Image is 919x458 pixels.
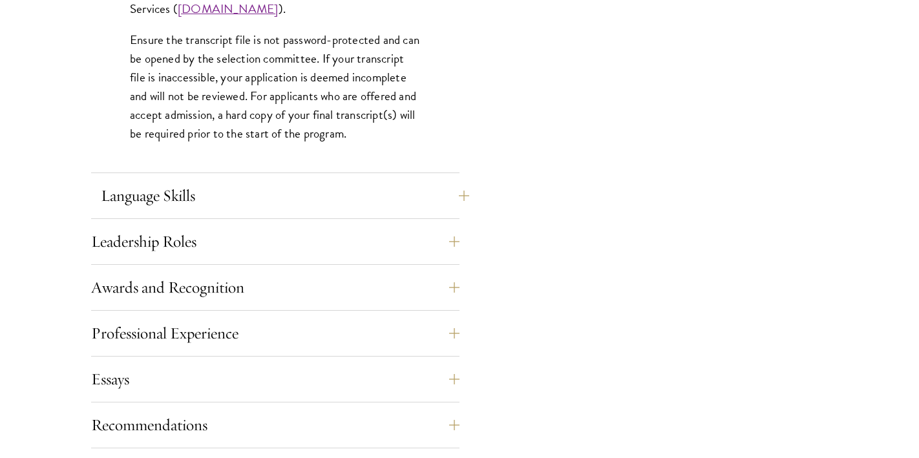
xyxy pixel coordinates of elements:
[91,364,459,395] button: Essays
[101,180,469,211] button: Language Skills
[91,410,459,441] button: Recommendations
[91,272,459,303] button: Awards and Recognition
[130,30,421,143] p: Ensure the transcript file is not password-protected and can be opened by the selection committee...
[91,318,459,349] button: Professional Experience
[91,226,459,257] button: Leadership Roles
